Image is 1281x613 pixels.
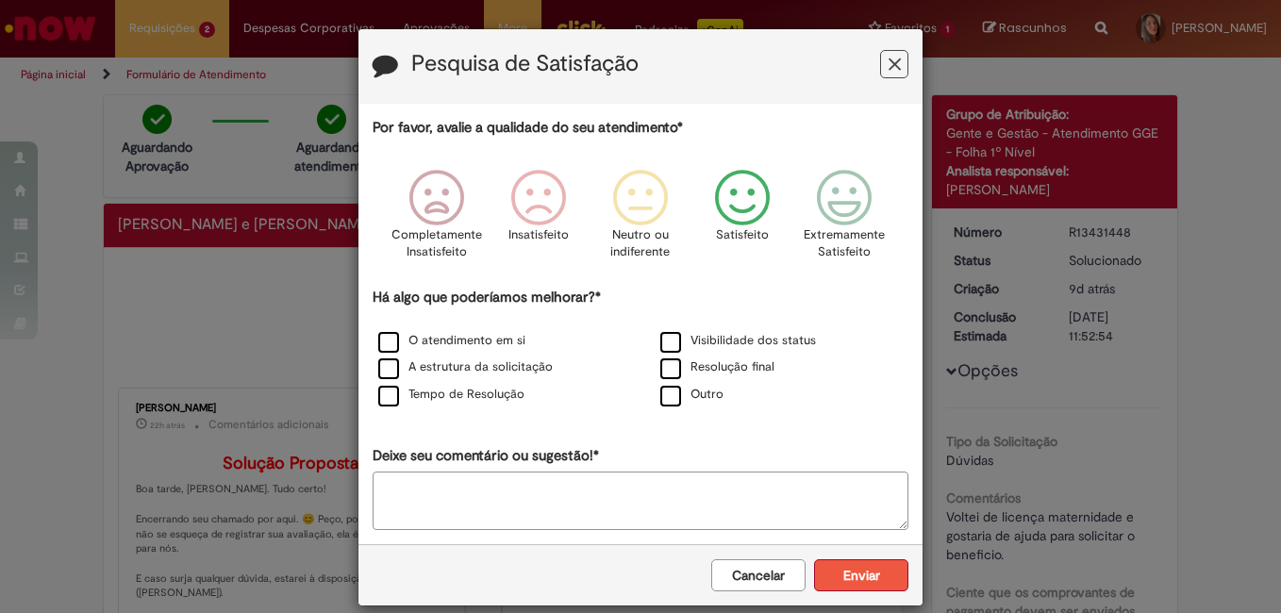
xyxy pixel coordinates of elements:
div: Extremamente Satisfeito [796,156,892,285]
div: Neutro ou indiferente [592,156,689,285]
p: Insatisfeito [508,226,569,244]
button: Enviar [814,559,908,591]
div: Completamente Insatisfeito [388,156,484,285]
p: Extremamente Satisfeito [804,226,885,261]
p: Satisfeito [716,226,769,244]
label: Por favor, avalie a qualidade do seu atendimento* [373,118,683,138]
label: O atendimento em si [378,332,525,350]
div: Satisfeito [694,156,790,285]
label: Tempo de Resolução [378,386,524,404]
label: A estrutura da solicitação [378,358,553,376]
p: Neutro ou indiferente [607,226,674,261]
p: Completamente Insatisfeito [391,226,482,261]
label: Outro [660,386,724,404]
label: Pesquisa de Satisfação [411,52,639,76]
label: Deixe seu comentário ou sugestão!* [373,446,599,466]
div: Insatisfeito [491,156,587,285]
div: Há algo que poderíamos melhorar?* [373,288,908,409]
button: Cancelar [711,559,806,591]
label: Resolução final [660,358,774,376]
label: Visibilidade dos status [660,332,816,350]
